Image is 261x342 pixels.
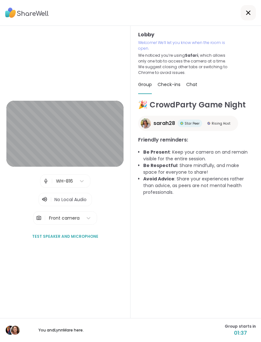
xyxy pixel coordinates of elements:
[225,324,256,329] span: Group starts in
[5,5,49,20] img: ShareWell Logo
[180,122,183,125] img: Star Peer
[158,81,180,88] span: Check-ins
[185,53,198,58] b: Safari
[143,162,177,169] b: Be Respectful
[185,121,200,126] span: Star Peer
[11,326,20,335] img: LynnM
[143,162,253,176] li: : Share mindfully, and make space for everyone to share!
[36,212,42,224] img: Camera
[50,196,52,203] span: |
[186,81,197,88] span: Chat
[54,196,87,203] span: No Local Audio
[225,329,256,337] span: 01:37
[44,212,46,224] span: |
[141,118,151,128] img: sarah28
[6,326,15,335] img: Erin32
[143,176,174,182] b: Avoid Advice
[30,230,101,243] button: Test speaker and microphone
[25,327,97,333] p: You and LynnM are here.
[138,116,238,131] a: sarah28sarah28Star PeerStar PeerRising HostRising Host
[138,99,253,111] h1: 🎉 CrowdParty Game Night
[138,81,152,88] span: Group
[49,215,80,222] div: Front camera
[138,40,230,51] p: Welcome! We’ll let you know when the room is open.
[138,53,230,76] p: We noticed you’re using , which allows only one tab to access the camera at a time. We suggest cl...
[143,149,253,162] li: : Keep your camera on and remain visible for the entire session.
[153,120,175,127] span: sarah28
[143,176,253,196] li: : Share your experiences rather than advice, as peers are not mental health professionals.
[51,175,53,187] span: |
[138,136,253,144] h3: Friendly reminders:
[32,234,98,239] span: Test speaker and microphone
[138,31,253,39] h3: Lobby
[56,178,73,185] div: WH-816
[43,175,49,187] img: Microphone
[143,149,170,155] b: Be Present
[207,122,210,125] img: Rising Host
[212,121,230,126] span: Rising Host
